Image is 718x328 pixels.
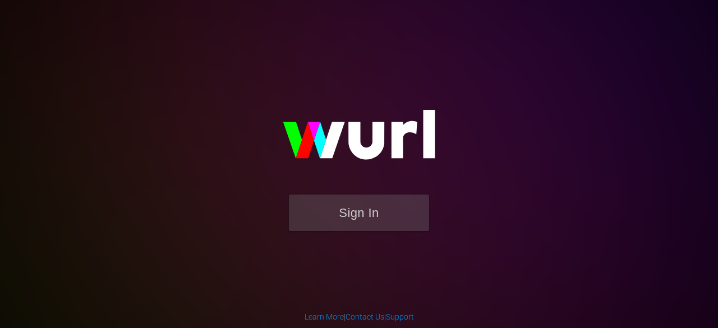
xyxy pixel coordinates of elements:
a: Support [386,312,414,321]
img: wurl-logo-on-black-223613ac3d8ba8fe6dc639794a292ebdb59501304c7dfd60c99c58986ef67473.svg [247,86,471,195]
a: Contact Us [346,312,384,321]
button: Sign In [289,195,429,231]
div: | | [305,311,414,322]
a: Learn More [305,312,344,321]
